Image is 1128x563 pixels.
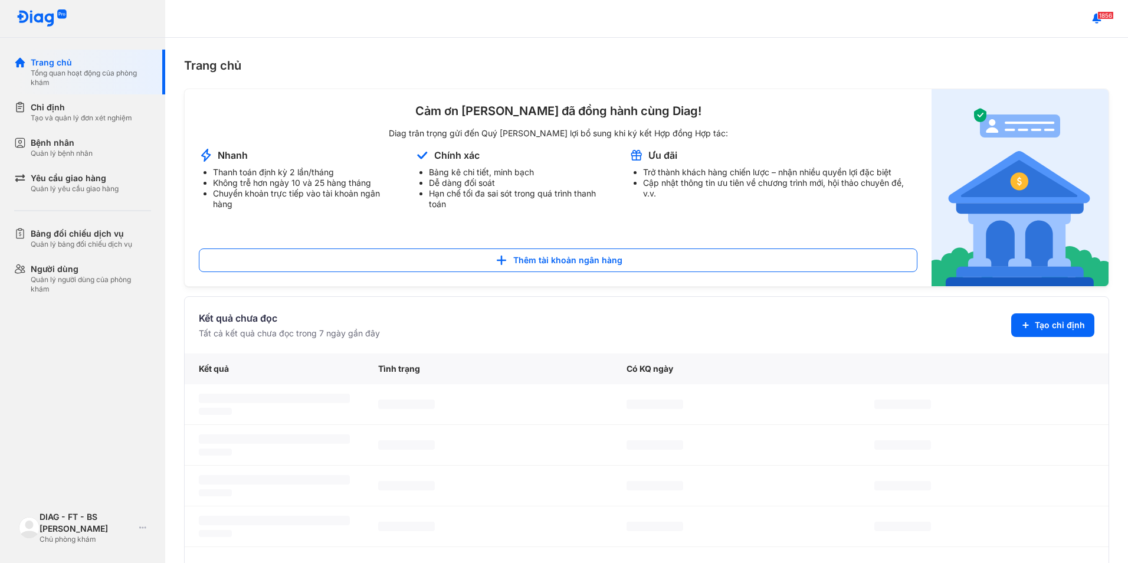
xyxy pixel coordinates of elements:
span: ‌ [874,522,931,531]
img: logo [17,9,67,28]
div: Có KQ ngày [612,353,861,384]
div: Quản lý người dùng của phòng khám [31,275,151,294]
div: Tình trạng [364,353,612,384]
li: Chuyển khoản trực tiếp vào tài khoản ngân hàng [213,188,401,210]
span: ‌ [378,440,435,450]
div: Quản lý bảng đối chiếu dịch vụ [31,240,132,249]
span: ‌ [199,449,232,456]
div: Kết quả [185,353,364,384]
span: 1856 [1097,11,1114,19]
li: Không trễ hơn ngày 10 và 25 hàng tháng [213,178,401,188]
div: Bệnh nhân [31,137,93,149]
li: Dễ dàng đối soát [429,178,614,188]
div: Tạo và quản lý đơn xét nghiệm [31,113,132,123]
img: logo [19,517,40,538]
img: account-announcement [199,148,213,162]
div: Trang chủ [31,57,151,68]
li: Trở thành khách hàng chiến lược – nhận nhiều quyền lợi đặc biệt [643,167,917,178]
img: account-announcement [629,148,644,162]
button: Thêm tài khoản ngân hàng [199,248,917,272]
img: account-announcement [932,89,1109,286]
div: Quản lý bệnh nhân [31,149,93,158]
div: Cảm ơn [PERSON_NAME] đã đồng hành cùng Diag! [199,103,917,119]
div: Yêu cầu giao hàng [31,172,119,184]
span: ‌ [874,440,931,450]
span: ‌ [199,530,232,537]
div: Tất cả kết quả chưa đọc trong 7 ngày gần đây [199,328,380,339]
div: Quản lý yêu cầu giao hàng [31,184,119,194]
div: Bảng đối chiếu dịch vụ [31,228,132,240]
span: ‌ [874,400,931,409]
div: Người dùng [31,263,151,275]
span: Tạo chỉ định [1035,319,1085,331]
div: Chỉ định [31,102,132,113]
div: DIAG - FT - BS [PERSON_NAME] [40,511,135,535]
li: Thanh toán định kỳ 2 lần/tháng [213,167,401,178]
div: Diag trân trọng gửi đến Quý [PERSON_NAME] lợi bổ sung khi ký kết Hợp đồng Hợp tác: [199,128,917,139]
span: ‌ [199,489,232,496]
div: Chính xác [434,149,480,162]
div: Ưu đãi [648,149,677,162]
div: Chủ phòng khám [40,535,135,544]
button: Tạo chỉ định [1011,313,1094,337]
img: account-announcement [415,148,429,162]
span: ‌ [627,522,683,531]
span: ‌ [627,400,683,409]
span: ‌ [874,481,931,490]
div: Trang chủ [184,57,1109,74]
span: ‌ [199,475,350,485]
span: ‌ [199,434,350,444]
span: ‌ [378,481,435,490]
li: Cập nhật thông tin ưu tiên về chương trình mới, hội thảo chuyên đề, v.v. [643,178,917,199]
span: ‌ [199,394,350,403]
li: Hạn chế tối đa sai sót trong quá trình thanh toán [429,188,614,210]
span: ‌ [378,400,435,409]
div: Nhanh [218,149,248,162]
div: Tổng quan hoạt động của phòng khám [31,68,151,87]
span: ‌ [199,408,232,415]
div: Kết quả chưa đọc [199,311,380,325]
li: Bảng kê chi tiết, minh bạch [429,167,614,178]
span: ‌ [627,481,683,490]
span: ‌ [627,440,683,450]
span: ‌ [378,522,435,531]
span: ‌ [199,516,350,525]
